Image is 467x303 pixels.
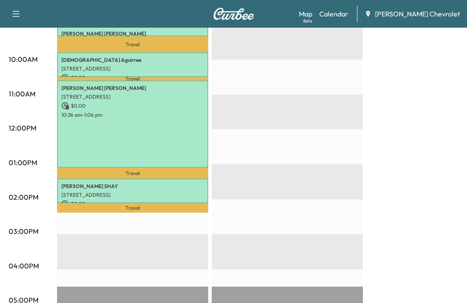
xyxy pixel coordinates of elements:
[61,183,204,190] p: [PERSON_NAME] SHAY
[61,57,204,64] p: [DEMOGRAPHIC_DATA] Aguirree
[9,157,37,168] p: 01:00PM
[61,74,204,82] p: $ 0.00
[9,192,38,202] p: 02:00PM
[299,9,312,19] a: MapBeta
[57,77,208,80] p: Travel
[57,203,208,213] p: Travel
[9,89,35,99] p: 11:00AM
[61,30,204,37] p: [PERSON_NAME] [PERSON_NAME]
[303,18,312,24] div: Beta
[213,8,254,20] img: Curbee Logo
[61,93,204,100] p: [STREET_ADDRESS]
[9,123,36,133] p: 12:00PM
[375,9,460,19] span: [PERSON_NAME] Chevrolet
[9,261,39,271] p: 04:00PM
[9,54,38,64] p: 10:00AM
[57,36,208,53] p: Travel
[61,191,204,198] p: [STREET_ADDRESS]
[61,112,204,118] p: 10:36 am - 1:06 pm
[61,65,204,72] p: [STREET_ADDRESS]
[61,200,204,208] p: $ 0.00
[57,168,208,179] p: Travel
[61,102,204,110] p: $ 0.00
[61,85,204,92] p: [PERSON_NAME] [PERSON_NAME]
[9,226,38,236] p: 03:00PM
[319,9,348,19] a: Calendar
